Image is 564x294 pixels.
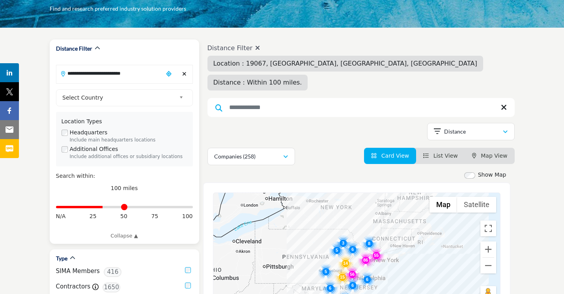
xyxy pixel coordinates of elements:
span: 25 [90,212,97,220]
p: Companies (258) [214,153,256,160]
label: Headquarters [70,128,108,137]
span: Card View [381,153,409,159]
div: Include additional offices or subsidiary locations [70,153,187,160]
div: Search within: [56,172,193,180]
a: Map View [472,153,508,159]
label: SIMA Members [56,267,100,276]
a: View Card [371,153,409,159]
span: Distance : Within 100 miles. [213,79,302,86]
input: Search Location [56,66,163,81]
div: Location Types [62,117,187,126]
button: Show satellite imagery [457,197,496,213]
a: Collapse ▲ [56,232,193,240]
button: Zoom in [480,241,496,257]
input: Contractors checkbox [185,283,191,288]
p: Find and research preferred industry solution providers [50,5,186,13]
p: Distance [444,128,466,136]
label: Show Map [478,171,506,179]
button: Toggle fullscreen view [480,220,496,236]
button: Companies (258) [207,148,295,165]
div: Cluster of 6 locations (6 HQ, 0 Branches) Click to view companies [359,271,375,287]
div: Cluster of 6 locations (6 HQ, 0 Branches) Click to view companies [345,277,360,293]
div: Cluster of 86 locations (80 HQ, 6 Branches) Click to view companies [358,252,374,268]
button: Show street map [430,197,457,213]
div: Cluster of 5 locations (5 HQ, 0 Branches) Click to view companies [318,264,334,279]
button: Zoom out [480,258,496,273]
span: 100 miles [111,185,138,191]
div: Cluster of 8 locations (8 HQ, 0 Branches) Click to view companies [361,236,377,251]
div: Cluster of 6 locations (6 HQ, 0 Branches) Click to view companies [345,241,360,257]
span: 50 [120,212,127,220]
span: 1650 [103,283,120,292]
span: List View [433,153,458,159]
div: Cluster of 5 locations (5 HQ, 0 Branches) Click to view companies [329,242,345,258]
button: Distance [427,123,515,140]
div: Cluster of 55 locations (52 HQ, 3 Branches) Click to view companies [368,247,384,263]
span: 75 [151,212,158,220]
div: Cluster of 14 locations (13 HQ, 1 Branches) Click to view companies [338,255,353,271]
h2: Distance Filter [56,45,92,53]
div: Choose your current location [163,66,175,83]
li: Card View [364,148,416,164]
span: Select Country [62,93,176,102]
li: Map View [465,148,515,164]
input: Search Keyword [207,98,515,117]
h4: Distance Filter [207,44,515,52]
div: Include main headquarters locations [70,137,187,144]
span: Location : 19067, [GEOGRAPHIC_DATA], [GEOGRAPHIC_DATA], [GEOGRAPHIC_DATA] [213,60,477,67]
span: 416 [104,267,121,277]
label: Contractors [56,282,91,291]
div: Clear search location [179,66,190,83]
h2: Type [56,254,67,262]
div: Cluster of 15 locations (13 HQ, 2 Branches) Click to view companies [334,269,350,285]
a: View List [423,153,458,159]
li: List View [416,148,465,164]
span: N/A [56,212,66,220]
div: Cluster of 56 locations (52 HQ, 4 Branches) Click to view companies [344,266,360,282]
div: Cluster of 3 locations (3 HQ, 0 Branches) Click to view companies [335,235,351,251]
label: Additional Offices [70,145,118,153]
input: SIMA Members checkbox [185,267,191,273]
span: Map View [481,153,507,159]
span: 100 [182,212,193,220]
